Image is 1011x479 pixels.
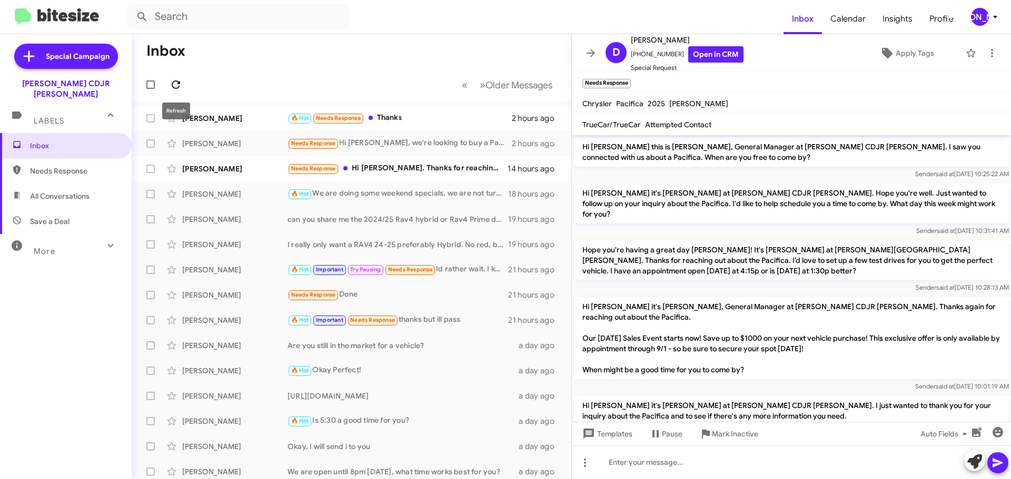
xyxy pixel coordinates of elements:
[288,289,508,301] div: Done
[574,396,1009,446] p: Hi [PERSON_NAME] it's [PERSON_NAME] at [PERSON_NAME] CDJR [PERSON_NAME]. I just wanted to thank y...
[480,78,485,91] span: »
[508,290,563,300] div: 21 hours ago
[519,365,563,376] div: a day ago
[288,112,512,124] div: Thanks
[316,115,361,121] span: Needs Response
[912,424,979,443] button: Auto Fields
[688,46,744,63] a: Open in CRM
[512,138,563,149] div: 2 hours ago
[34,247,55,256] span: More
[30,140,120,151] span: Inbox
[182,340,288,351] div: [PERSON_NAME]
[648,99,665,108] span: 2025
[291,417,309,424] span: 🔥 Hot
[291,140,336,147] span: Needs Response
[291,115,309,121] span: 🔥 Hot
[127,4,349,29] input: Search
[822,4,874,34] a: Calendar
[508,214,563,225] div: 19 hours ago
[574,297,1009,379] p: Hi [PERSON_NAME] it's [PERSON_NAME], General Manager at [PERSON_NAME] CDJR [PERSON_NAME]. Thanks ...
[574,240,1009,280] p: Hope you're having a great day [PERSON_NAME]! It's [PERSON_NAME] at [PERSON_NAME][GEOGRAPHIC_DATA...
[14,44,118,69] a: Special Campaign
[574,184,1009,223] p: Hi [PERSON_NAME] it's [PERSON_NAME] at [PERSON_NAME] CDJR [PERSON_NAME]. Hope you're well. Just w...
[669,99,728,108] span: [PERSON_NAME]
[645,120,711,129] span: Attempted Contact
[574,137,1009,167] p: Hi [PERSON_NAME] this is [PERSON_NAME], General Manager at [PERSON_NAME] CDJR [PERSON_NAME]. I sa...
[146,43,185,59] h1: Inbox
[455,74,474,96] button: Previous
[519,340,563,351] div: a day ago
[582,99,612,108] span: Chrysler
[519,391,563,401] div: a day ago
[182,239,288,250] div: [PERSON_NAME]
[288,314,508,326] div: thanks but ill pass
[182,466,288,477] div: [PERSON_NAME]
[631,46,744,63] span: [PHONE_NUMBER]
[30,191,90,201] span: All Conversations
[662,424,682,443] span: Pause
[582,120,641,129] span: TrueCar/TrueCar
[915,170,1009,178] span: Sender [DATE] 10:25:22 AM
[512,113,563,124] div: 2 hours ago
[30,166,120,176] span: Needs Response
[580,424,632,443] span: Templates
[508,239,563,250] div: 19 hours ago
[784,4,822,34] a: Inbox
[288,239,508,250] div: I really only want a RAV4 24-25 preferably Hybrid. No red, blue and no dark grey. Anddd must have...
[288,214,508,225] div: can you share me the 2024/25 Rav4 hybrid or Rav4 Prime details on your lot
[288,364,519,376] div: Okay Perfect!
[916,283,1009,291] span: Sender [DATE] 10:28:13 AM
[182,416,288,426] div: [PERSON_NAME]
[508,189,563,199] div: 18 hours ago
[182,391,288,401] div: [PERSON_NAME]
[473,74,559,96] button: Next
[182,189,288,199] div: [PERSON_NAME]
[182,290,288,300] div: [PERSON_NAME]
[162,103,190,119] div: Refresh
[46,51,110,62] span: Special Campaign
[182,164,288,174] div: [PERSON_NAME]
[853,44,960,63] button: Apply Tags
[462,78,468,91] span: «
[288,441,519,452] div: Okay, I will send i to you
[485,79,552,91] span: Older Messages
[291,190,309,197] span: 🔥 Hot
[291,165,336,172] span: Needs Response
[896,44,934,63] span: Apply Tags
[288,466,519,477] div: We are open until 8pm [DATE], what time works best for you?
[456,74,559,96] nav: Page navigation example
[612,44,620,61] span: D
[572,424,641,443] button: Templates
[182,365,288,376] div: [PERSON_NAME]
[962,8,999,26] button: [PERSON_NAME]
[182,138,288,149] div: [PERSON_NAME]
[874,4,921,34] a: Insights
[288,340,519,351] div: Are you still in the market for a vehicle?
[288,188,508,200] div: We are doing some weekend specials, we are not turning down any reasonable offer on it. Can you c...
[388,266,433,273] span: Needs Response
[34,116,64,126] span: Labels
[316,266,343,273] span: Important
[182,113,288,124] div: [PERSON_NAME]
[30,216,70,227] span: Save a Deal
[921,4,962,34] a: Profile
[508,164,563,174] div: 14 hours ago
[971,8,989,26] div: [PERSON_NAME]
[291,266,309,273] span: 🔥 Hot
[182,264,288,275] div: [PERSON_NAME]
[616,99,643,108] span: Pacifica
[508,315,563,325] div: 21 hours ago
[936,382,954,390] span: said at
[350,266,381,273] span: Try Pausing
[519,416,563,426] div: a day ago
[519,466,563,477] div: a day ago
[182,441,288,452] div: [PERSON_NAME]
[631,34,744,46] span: [PERSON_NAME]
[288,137,512,149] div: Hi [PERSON_NAME], we're looking to buy a Pacifica with financing. But we're not in a hurry. We've...
[182,214,288,225] div: [PERSON_NAME]
[350,317,395,323] span: Needs Response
